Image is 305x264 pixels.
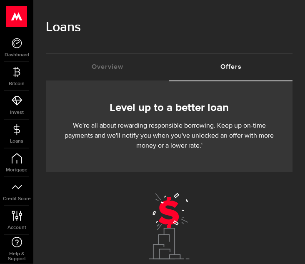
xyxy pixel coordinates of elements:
a: Offers [169,54,292,80]
h2: Level up to a better loan [58,99,280,117]
a: Overview [46,54,169,80]
p: We're all about rewarding responsible borrowing. Keep up on-time payments and we'll notify you wh... [58,121,280,151]
h1: Loans [46,17,292,38]
ul: Tabs Navigation [46,53,292,81]
sup: 1 [201,143,202,146]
